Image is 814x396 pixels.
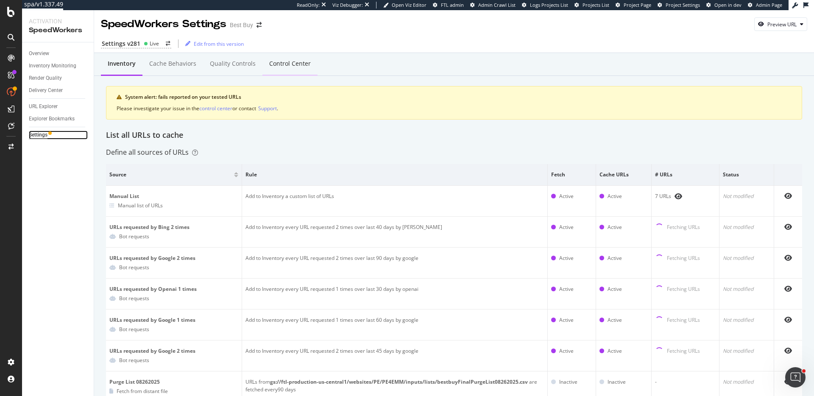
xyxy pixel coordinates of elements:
[29,17,87,25] div: Activation
[574,2,609,8] a: Projects List
[608,316,622,324] div: Active
[754,17,807,31] button: Preview URL
[29,131,47,139] div: Settings
[269,59,311,68] div: Control Center
[109,192,238,200] div: Manual List
[667,316,700,325] div: Fetching URLs
[194,40,244,47] div: Edit from this version
[723,171,768,178] span: Status
[117,388,168,395] div: Fetch from distant file
[109,347,238,355] div: URLs requested by Google 2 times
[559,254,574,262] div: Active
[767,21,797,28] div: Preview URL
[29,86,88,95] a: Delivery Center
[109,316,238,324] div: URLs requested by Google 1 times
[102,39,140,48] div: Settings v281
[106,86,802,120] div: warning banner
[748,2,782,8] a: Admin Page
[119,295,149,302] div: Bot requests
[551,171,590,178] span: Fetch
[784,347,792,354] div: eye
[109,254,238,262] div: URLs requested by Google 2 times
[117,104,792,112] div: Please investigate your issue in the or contact .
[166,41,170,46] div: arrow-right-arrow-left
[332,2,363,8] div: Viz Debugger:
[29,102,88,111] a: URL Explorer
[714,2,742,8] span: Open in dev
[608,285,622,293] div: Active
[392,2,427,8] span: Open Viz Editor
[119,264,149,271] div: Bot requests
[29,131,88,139] a: Settings
[242,310,548,340] td: Add to Inventory every URL requested 1 times over last 60 days by google
[109,223,238,231] div: URLs requested by Bing 2 times
[242,279,548,310] td: Add to Inventory every URL requested 1 times over last 30 days by openai
[182,37,244,50] button: Edit from this version
[119,233,149,240] div: Bot requests
[667,254,700,263] div: Fetching URLs
[608,223,622,231] div: Active
[723,223,770,231] div: Not modified
[559,223,574,231] div: Active
[150,40,159,47] div: Live
[666,2,700,8] span: Project Settings
[106,148,198,157] div: Define all sources of URLs
[784,223,792,230] div: eye
[608,254,622,262] div: Active
[29,86,63,95] div: Delivery Center
[125,93,792,101] div: System alert: fails reported on your tested URLs
[784,316,792,323] div: eye
[29,114,88,123] a: Explorer Bookmarks
[258,105,277,112] div: Support
[101,17,226,31] div: SpeedWorkers Settings
[706,2,742,8] a: Open in dev
[784,192,792,199] div: eye
[723,378,770,386] div: Not modified
[655,192,716,200] div: 7 URLs
[608,347,622,355] div: Active
[210,59,256,68] div: Quality Controls
[119,357,149,364] div: Bot requests
[230,21,253,29] div: Best Buy
[242,340,548,371] td: Add to Inventory every URL requested 2 times over last 45 days by google
[723,192,770,200] div: Not modified
[245,378,544,393] div: URLs from are fetched every 90 days
[270,378,528,385] b: gs://ftl-production-us-central1/websites/PE/PE4EMM/inputs/lists/bestbuyFinalPurgeList08262025.csv
[599,171,646,178] span: Cache URLs
[723,285,770,293] div: Not modified
[441,2,464,8] span: FTL admin
[256,22,262,28] div: arrow-right-arrow-left
[29,49,88,58] a: Overview
[242,217,548,248] td: Add to Inventory every URL requested 2 times over last 40 days by [PERSON_NAME]
[242,186,548,217] td: Add to Inventory a custom list of URLs
[29,49,49,58] div: Overview
[108,59,136,68] div: Inventory
[667,285,700,294] div: Fetching URLs
[675,193,682,200] div: eye
[530,2,568,8] span: Logs Projects List
[118,202,163,209] div: Manual list of URLs
[723,254,770,262] div: Not modified
[258,104,277,112] button: Support
[109,171,232,178] span: Source
[245,171,542,178] span: Rule
[667,347,700,356] div: Fetching URLs
[297,2,320,8] div: ReadOnly:
[616,2,651,8] a: Project Page
[608,378,626,386] div: Inactive
[559,285,574,293] div: Active
[655,171,714,178] span: # URLs
[109,285,238,293] div: URLs requested by Openai 1 times
[29,74,62,83] div: Render Quality
[608,192,622,200] div: Active
[624,2,651,8] span: Project Page
[109,378,238,386] div: Purge List 08262025
[559,347,574,355] div: Active
[667,223,700,232] div: Fetching URLs
[559,192,574,200] div: Active
[784,254,792,261] div: eye
[784,378,792,385] div: eye
[785,367,806,388] iframe: Intercom live chat
[559,316,574,324] div: Active
[29,25,87,35] div: SpeedWorkers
